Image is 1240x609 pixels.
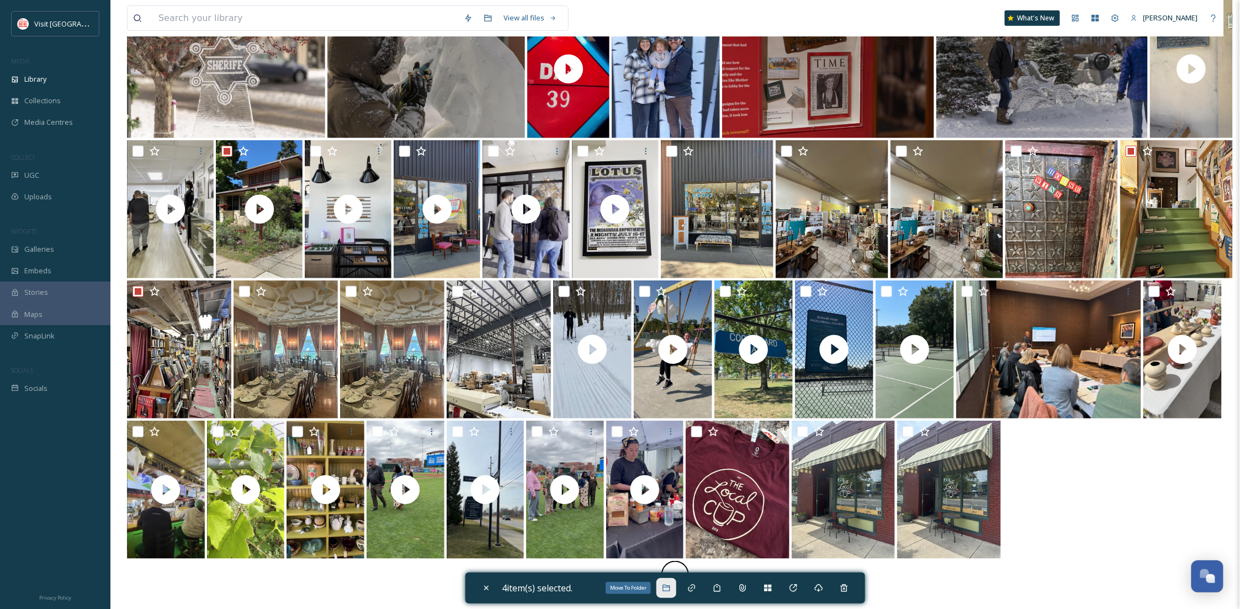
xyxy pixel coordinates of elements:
span: MEDIA [11,57,30,65]
img: IMG_8047.jpeg [956,280,1141,419]
img: vsbm-stackedMISH_CMYKlogo2017.jpg [18,18,29,29]
span: WIDGETS [11,227,36,235]
span: Uploads [24,192,52,202]
span: Media Centres [24,117,73,128]
span: Galleries [24,244,54,255]
img: IMG_8730.jpeg [891,140,1003,278]
button: Open Chat [1191,560,1223,592]
img: thumbnail [483,140,569,278]
img: thumbnail [127,421,205,559]
a: View all files [498,7,563,29]
span: Collections [24,96,61,106]
img: thumbnail [526,421,604,559]
img: thumbnail [127,140,214,278]
span: [PERSON_NAME] [1143,13,1198,23]
img: IMG_8687.jpeg [340,280,444,419]
a: [PERSON_NAME] [1125,7,1204,29]
span: UGC [24,170,39,181]
img: thumbnail [553,280,632,419]
img: thumbnail [714,280,793,419]
img: thumbnail [606,421,684,559]
img: thumbnail [572,140,659,278]
img: thumbnail [394,140,480,278]
img: thumbnail [447,421,524,559]
span: Stories [24,287,48,298]
span: 4 item(s) selected. [502,582,573,594]
img: IMG_8688.jpeg [234,280,338,419]
img: thumbnail [795,280,873,419]
img: thumbnail [634,280,712,419]
img: IMG_5450.jpeg [792,421,895,559]
div: Move To Folder [606,582,651,594]
span: Embeds [24,266,51,276]
img: thumbnail [876,280,954,419]
span: Privacy Policy [39,594,71,601]
img: thumbnail [287,421,364,559]
span: COLLECT [11,153,35,161]
img: thumbnail [305,140,391,278]
span: Maps [24,309,43,320]
img: thumbnail [216,140,303,278]
img: IMG_8401.jpeg [447,280,551,419]
a: Privacy Policy [39,590,71,603]
img: IMG_8710.jpeg [1120,140,1233,278]
span: Library [24,74,46,84]
span: SnapLink [24,331,55,341]
img: thumbnail [1143,280,1222,419]
img: thumbnail [207,421,285,559]
img: IMG_8728.jpeg [1005,140,1118,278]
img: IMG_8706.jpeg [127,280,231,419]
img: thumbnail [367,421,444,559]
input: Search your library [153,6,458,30]
span: SOCIALS [11,366,33,374]
span: Socials [24,383,47,394]
img: IMG_8731.jpeg [776,140,888,278]
img: IMG_8736.jpeg [661,140,773,278]
a: What's New [1005,10,1060,26]
span: Visit [GEOGRAPHIC_DATA] [34,18,120,29]
img: IMG_5449.jpeg [897,421,1001,559]
img: IMG_0305.jpeg [686,421,789,559]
